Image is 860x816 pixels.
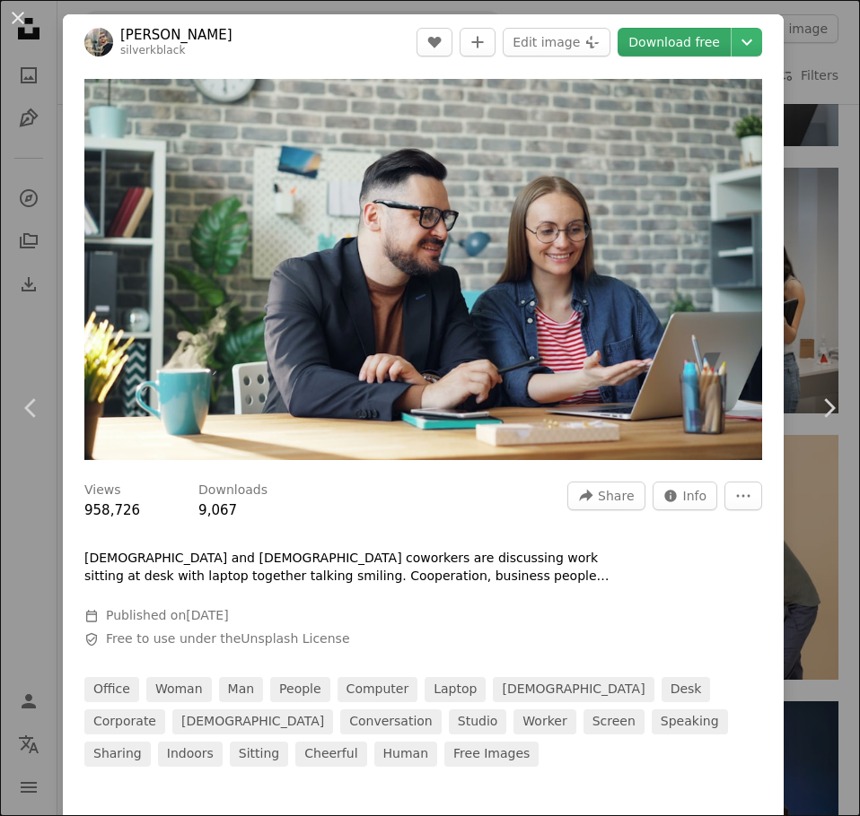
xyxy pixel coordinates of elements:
a: human [374,742,438,767]
a: worker [513,709,575,734]
a: sharing [84,742,151,767]
a: screen [584,709,645,734]
a: computer [338,677,418,702]
span: 958,726 [84,502,140,518]
a: Free images [444,742,539,767]
a: [DEMOGRAPHIC_DATA] [493,677,654,702]
span: Info [683,482,707,509]
a: [PERSON_NAME] [120,26,233,44]
time: April 24, 2024 at 4:30:09 PM GMT+8 [186,608,228,622]
a: [DEMOGRAPHIC_DATA] [172,709,333,734]
a: corporate [84,709,165,734]
button: Stats about this image [653,482,718,510]
img: a man and a woman sitting at a table looking at a laptop [84,79,762,460]
button: Edit image [503,28,610,56]
button: Zoom in on this image [84,79,762,460]
span: Free to use under the [106,630,350,648]
a: Download free [618,28,731,56]
img: Go to Vitaly Gariev's profile [84,28,113,56]
a: indoors [158,742,223,767]
button: More Actions [724,482,762,510]
span: Share [598,482,634,509]
button: Choose download size [732,28,762,56]
a: conversation [340,709,442,734]
button: Like [417,28,452,56]
h3: Downloads [198,482,268,499]
p: [DEMOGRAPHIC_DATA] and [DEMOGRAPHIC_DATA] coworkers are discussing work sitting at desk with lapt... [84,550,623,586]
span: 9,067 [198,502,237,518]
a: sitting [230,742,288,767]
a: office [84,677,139,702]
a: Next [797,322,860,494]
a: laptop [425,677,486,702]
a: Unsplash License [241,631,349,646]
h3: Views [84,482,121,499]
span: Published on [106,608,229,622]
button: Share this image [567,482,645,510]
a: cheerful [295,742,366,767]
a: woman [146,677,212,702]
a: silverkblack [120,44,186,56]
a: desk [662,677,711,702]
button: Add to Collection [460,28,496,56]
a: man [219,677,264,702]
a: speaking [652,709,728,734]
a: people [270,677,330,702]
a: studio [449,709,507,734]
